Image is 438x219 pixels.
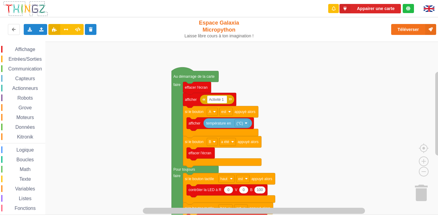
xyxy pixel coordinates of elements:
[220,177,228,181] text: haut
[185,206,214,210] text: si le bouton tactile
[235,110,255,114] text: appuyé alors
[173,167,195,172] text: Pour toujours
[235,188,237,192] text: V
[339,4,401,13] button: Appairer une carte
[185,98,197,102] text: afficher
[173,74,215,79] text: Au démarrage de la carte
[19,167,32,172] span: Math
[182,19,256,39] div: Espace Galaxia Micropython
[206,121,231,125] text: température en
[7,66,43,71] span: Communication
[16,115,35,120] span: Moteurs
[16,134,34,139] span: Kitronik
[250,188,252,192] text: B
[14,206,36,211] span: Fonctions
[209,98,224,102] text: Activité 1
[14,186,36,191] span: Variables
[220,206,226,210] text: bas
[182,33,256,39] div: Laisse libre cours à ton imagination !
[18,105,33,110] span: Grove
[209,110,211,114] text: A
[403,4,414,13] div: Tu es connecté au serveur de création de Thingz
[18,196,33,201] span: Listes
[185,140,203,144] text: si le bouton
[14,47,36,52] span: Affichage
[221,140,229,144] text: a été
[14,76,36,81] span: Capteurs
[185,110,203,114] text: si le bouton
[238,140,259,144] text: appuyé alors
[16,147,35,152] span: Logique
[424,5,434,12] img: gb.png
[228,188,230,192] text: 0
[16,95,34,101] span: Robots
[251,177,272,181] text: appuyé alors
[15,125,36,130] span: Données
[243,188,245,192] text: 0
[16,157,35,162] span: Boucles
[185,85,208,90] text: effacer l'écran
[236,121,243,125] text: (°C)
[209,140,211,144] text: B
[257,188,263,192] text: 100
[173,174,181,178] text: faire
[189,188,221,192] text: contrôler la LED à R
[11,86,39,91] span: Actionneurs
[249,206,270,210] text: appuyé alors
[173,83,181,87] text: faire
[236,206,241,210] text: est
[3,1,48,17] img: thingz_logo.png
[189,151,211,155] text: effacer l'écran
[18,176,32,182] span: Texte
[391,24,436,35] button: Téléverser
[185,177,214,181] text: si le bouton tactile
[221,110,227,114] text: est
[189,121,200,125] text: afficher
[238,177,243,181] text: est
[8,56,43,62] span: Entrées/Sorties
